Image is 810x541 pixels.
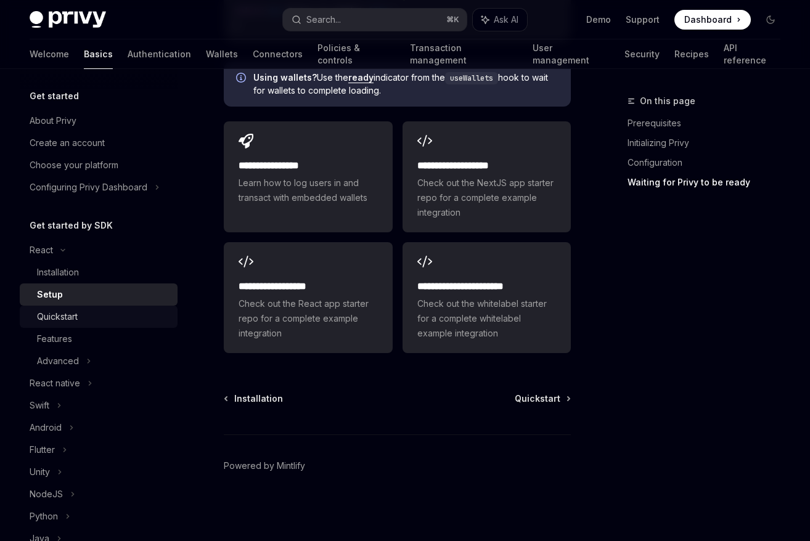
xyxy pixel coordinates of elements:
[674,10,751,30] a: Dashboard
[37,332,72,346] div: Features
[224,460,305,472] a: Powered by Mintlify
[37,265,79,280] div: Installation
[494,14,518,26] span: Ask AI
[30,11,106,28] img: dark logo
[724,39,780,69] a: API reference
[306,12,341,27] div: Search...
[234,393,283,405] span: Installation
[533,39,609,69] a: User management
[403,242,571,353] a: **** **** **** **** ***Check out the whitelabel starter for a complete whitelabel example integra...
[628,133,790,153] a: Initializing Privy
[37,287,63,302] div: Setup
[403,121,571,232] a: **** **** **** ****Check out the NextJS app starter repo for a complete example integration
[224,242,392,353] a: **** **** **** ***Check out the React app starter repo for a complete example integration
[30,180,147,195] div: Configuring Privy Dashboard
[20,306,178,328] a: Quickstart
[30,136,105,150] div: Create an account
[253,71,558,97] span: Use the indicator from the hook to wait for wallets to complete loading.
[253,39,303,69] a: Connectors
[624,39,660,69] a: Security
[586,14,611,26] a: Demo
[30,376,80,391] div: React native
[20,328,178,350] a: Features
[761,10,780,30] button: Toggle dark mode
[30,398,49,413] div: Swift
[417,296,556,341] span: Check out the whitelabel starter for a complete whitelabel example integration
[30,509,58,524] div: Python
[225,393,283,405] a: Installation
[30,243,53,258] div: React
[628,153,790,173] a: Configuration
[20,132,178,154] a: Create an account
[30,420,62,435] div: Android
[410,39,518,69] a: Transaction management
[30,113,76,128] div: About Privy
[239,296,377,341] span: Check out the React app starter repo for a complete example integration
[224,121,392,232] a: **** **** **** *Learn how to log users in and transact with embedded wallets
[348,72,374,83] a: ready
[626,14,660,26] a: Support
[628,173,790,192] a: Waiting for Privy to be ready
[236,73,248,85] svg: Info
[30,465,50,479] div: Unity
[239,176,377,205] span: Learn how to log users in and transact with embedded wallets
[20,261,178,283] a: Installation
[30,218,113,233] h5: Get started by SDK
[417,176,556,220] span: Check out the NextJS app starter repo for a complete example integration
[445,72,498,84] code: useWallets
[20,110,178,132] a: About Privy
[37,354,79,368] div: Advanced
[30,158,118,173] div: Choose your platform
[628,113,790,133] a: Prerequisites
[446,15,459,25] span: ⌘ K
[30,89,79,104] h5: Get started
[473,9,527,31] button: Ask AI
[30,442,55,457] div: Flutter
[20,283,178,306] a: Setup
[283,9,466,31] button: Search...⌘K
[640,94,695,108] span: On this page
[515,393,560,405] span: Quickstart
[20,154,178,176] a: Choose your platform
[206,39,238,69] a: Wallets
[684,14,732,26] span: Dashboard
[128,39,191,69] a: Authentication
[84,39,113,69] a: Basics
[30,487,63,502] div: NodeJS
[317,39,395,69] a: Policies & controls
[37,309,78,324] div: Quickstart
[674,39,709,69] a: Recipes
[515,393,570,405] a: Quickstart
[30,39,69,69] a: Welcome
[253,72,317,83] strong: Using wallets?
